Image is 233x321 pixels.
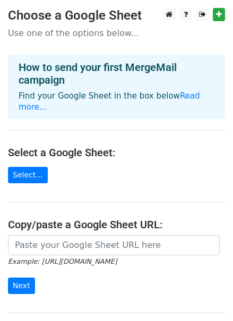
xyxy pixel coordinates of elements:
[8,257,117,265] small: Example: [URL][DOMAIN_NAME]
[8,167,48,183] a: Select...
[8,218,225,231] h4: Copy/paste a Google Sheet URL:
[8,28,225,39] p: Use one of the options below...
[19,61,214,86] h4: How to send your first MergeMail campaign
[19,91,200,112] a: Read more...
[19,91,214,113] p: Find your Google Sheet in the box below
[8,8,225,23] h3: Choose a Google Sheet
[8,235,220,255] input: Paste your Google Sheet URL here
[8,278,35,294] input: Next
[8,146,225,159] h4: Select a Google Sheet:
